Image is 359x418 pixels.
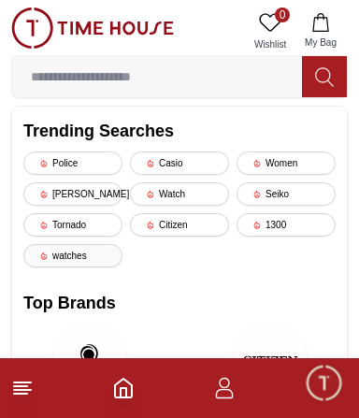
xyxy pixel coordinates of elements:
[23,182,122,206] div: [PERSON_NAME]
[304,363,345,404] div: Chat Widget
[23,151,122,175] div: Police
[52,324,127,398] img: Astro
[247,37,294,51] span: Wishlist
[112,377,135,399] a: Home
[23,244,122,267] div: watches
[237,151,336,175] div: Women
[237,182,336,206] div: Seiko
[130,213,229,237] div: Citizen
[23,290,336,316] h2: Top Brands
[294,7,348,55] button: My Bag
[130,182,229,206] div: Watch
[23,213,122,237] div: Tornado
[237,213,336,237] div: 1300
[233,324,308,398] img: CITIZEN
[130,151,229,175] div: Casio
[275,7,290,22] span: 0
[297,36,344,50] span: My Bag
[247,7,294,55] a: 0Wishlist
[23,118,336,144] h2: Trending Searches
[11,7,174,49] img: ...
